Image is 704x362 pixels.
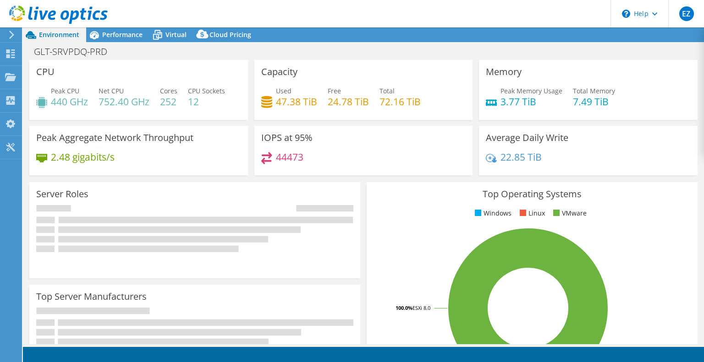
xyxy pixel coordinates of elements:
h4: 72.16 TiB [379,97,421,107]
span: Net CPU [99,86,124,95]
h4: 12 [188,97,225,107]
span: CPU Sockets [188,86,225,95]
h4: 22.85 TiB [500,152,542,162]
span: Virtual [165,30,187,39]
h4: 440 GHz [51,97,88,107]
span: Total [379,86,395,95]
h4: 252 [160,97,177,107]
span: Performance [102,30,143,39]
span: Free [328,86,341,95]
span: Used [276,86,291,95]
h3: Peak Aggregate Network Throughput [36,133,193,143]
span: EZ [679,6,694,21]
h4: 7.49 TiB [573,97,615,107]
li: Linux [517,208,545,218]
svg: \n [622,10,630,18]
span: Cores [160,86,177,95]
h4: 44473 [276,152,303,162]
span: Cloud Pricing [209,30,251,39]
h4: 752.40 GHz [99,97,149,107]
span: Total Memory [573,86,615,95]
h4: 2.48 gigabits/s [51,152,115,162]
h3: Capacity [261,67,297,77]
h1: GLT-SRVPDQ-PRD [30,47,121,57]
h3: Top Operating Systems [374,189,691,199]
tspan: ESXi 8.0 [412,304,430,311]
span: Peak Memory Usage [500,86,562,95]
h3: Memory [486,67,522,77]
h4: 47.38 TiB [276,97,317,107]
h4: 3.77 TiB [500,97,562,107]
span: Peak CPU [51,86,79,95]
h3: Server Roles [36,189,88,199]
li: VMware [551,208,587,218]
li: Windows [473,208,511,218]
h3: IOPS at 95% [261,133,313,143]
span: Environment [39,30,79,39]
h3: CPU [36,67,55,77]
h3: Top Server Manufacturers [36,292,147,302]
h4: 24.78 TiB [328,97,369,107]
tspan: 100.0% [396,304,412,311]
h3: Average Daily Write [486,133,568,143]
